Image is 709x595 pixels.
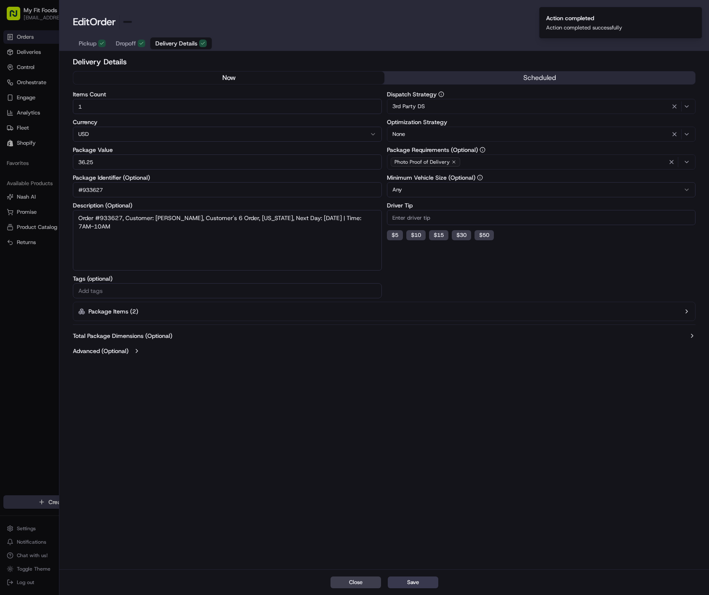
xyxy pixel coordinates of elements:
input: Enter driver tip [387,210,696,225]
label: Package Identifier (Optional) [73,175,381,181]
label: Description (Optional) [73,202,381,208]
button: Photo Proof of Delivery [387,154,696,170]
a: Powered byPylon [59,208,102,215]
img: Wisdom Oko [8,122,22,138]
span: Knowledge Base [17,188,64,196]
span: • [91,130,94,137]
button: None [387,127,696,142]
button: $5 [387,230,403,240]
p: Welcome 👋 [8,33,153,47]
p: Order ID: [664,13,686,21]
button: $30 [452,230,471,240]
button: Total Package Dimensions (Optional) [73,332,696,340]
input: Got a question? Start typing here... [22,54,152,63]
span: Wisdom [PERSON_NAME] [26,130,90,137]
img: 1736555255976-a54dd68f-1ca7-489b-9aae-adbdc363a1c4 [17,130,24,137]
button: $15 [429,230,448,240]
span: Dropoff [116,39,136,48]
label: Tags (optional) [73,276,381,282]
label: Items Count [73,91,381,97]
div: Start new chat [38,80,138,88]
span: Delivery Details [155,39,197,48]
button: Start new chat [143,82,153,93]
button: Advanced (Optional) [73,347,696,355]
label: Currency [73,119,381,125]
button: Package Items (2) [73,302,696,321]
button: scheduled [384,72,695,84]
span: None [392,130,405,138]
button: See all [131,107,153,117]
label: Driver Tip [387,202,696,208]
button: Save [388,576,438,588]
span: Order [90,15,116,29]
img: 8571987876998_91fb9ceb93ad5c398215_72.jpg [18,80,33,95]
div: Past conversations [8,109,56,116]
img: Nash [8,8,25,25]
button: Close [331,576,381,588]
button: now [73,72,384,84]
label: Package Items ( 2 ) [88,307,138,316]
img: Wisdom Oko [8,145,22,161]
label: Package Value [73,147,381,153]
h2: Delivery Details [73,56,696,68]
span: [DATE] [96,153,113,159]
span: Photo Proof of Delivery [394,159,450,165]
input: Add tags [77,286,378,296]
input: Enter package value [73,154,381,170]
a: 📗Knowledge Base [5,184,68,199]
span: Pylon [84,208,102,215]
div: 📗 [8,189,15,195]
label: Total Package Dimensions (Optional) [73,332,172,340]
img: 1736555255976-a54dd68f-1ca7-489b-9aae-adbdc363a1c4 [8,80,24,95]
span: API Documentation [80,188,135,196]
label: Optimization Strategy [387,119,696,125]
span: Wisdom [PERSON_NAME] [26,153,90,159]
button: Minimum Vehicle Size (Optional) [477,175,483,181]
a: 💻API Documentation [68,184,139,199]
button: Dispatch Strategy [438,91,444,97]
span: Pickup [79,39,96,48]
input: Enter items count [73,99,381,114]
img: 1736555255976-a54dd68f-1ca7-489b-9aae-adbdc363a1c4 [17,153,24,160]
div: 💻 [71,189,78,195]
label: Dispatch Strategy [387,91,696,97]
span: • [91,153,94,159]
span: [DATE] [96,130,113,137]
label: Package Requirements (Optional) [387,147,696,153]
div: We're available if you need us! [38,88,116,95]
button: $10 [406,230,426,240]
span: 3rd Party DS [392,103,425,110]
button: 3rd Party DS [387,99,696,114]
input: Enter package identifier [73,182,381,197]
button: $50 [474,230,494,240]
h1: Edit [73,15,116,29]
p: Created At: [664,23,692,30]
label: Minimum Vehicle Size (Optional) [387,175,696,181]
button: Package Requirements (Optional) [480,147,485,153]
label: Advanced (Optional) [73,347,128,355]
